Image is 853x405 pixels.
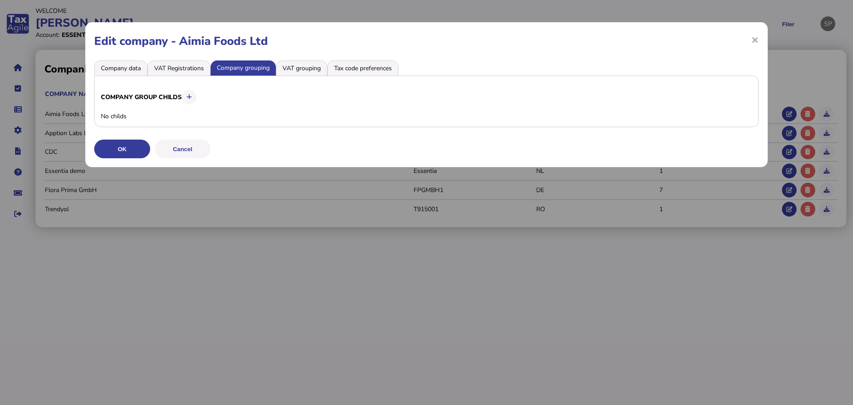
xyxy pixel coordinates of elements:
[751,31,759,48] span: ×
[147,60,211,76] li: VAT Registrations
[94,140,150,158] button: OK
[101,112,752,120] div: No childs
[211,60,276,76] li: Company grouping
[327,60,399,76] li: Tax code preferences
[94,33,759,49] h1: Edit company - Aimia Foods Ltd
[101,88,752,106] h3: Company Group Childs
[276,60,327,76] li: VAT grouping
[94,60,147,76] li: Company data
[155,140,211,158] button: Cancel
